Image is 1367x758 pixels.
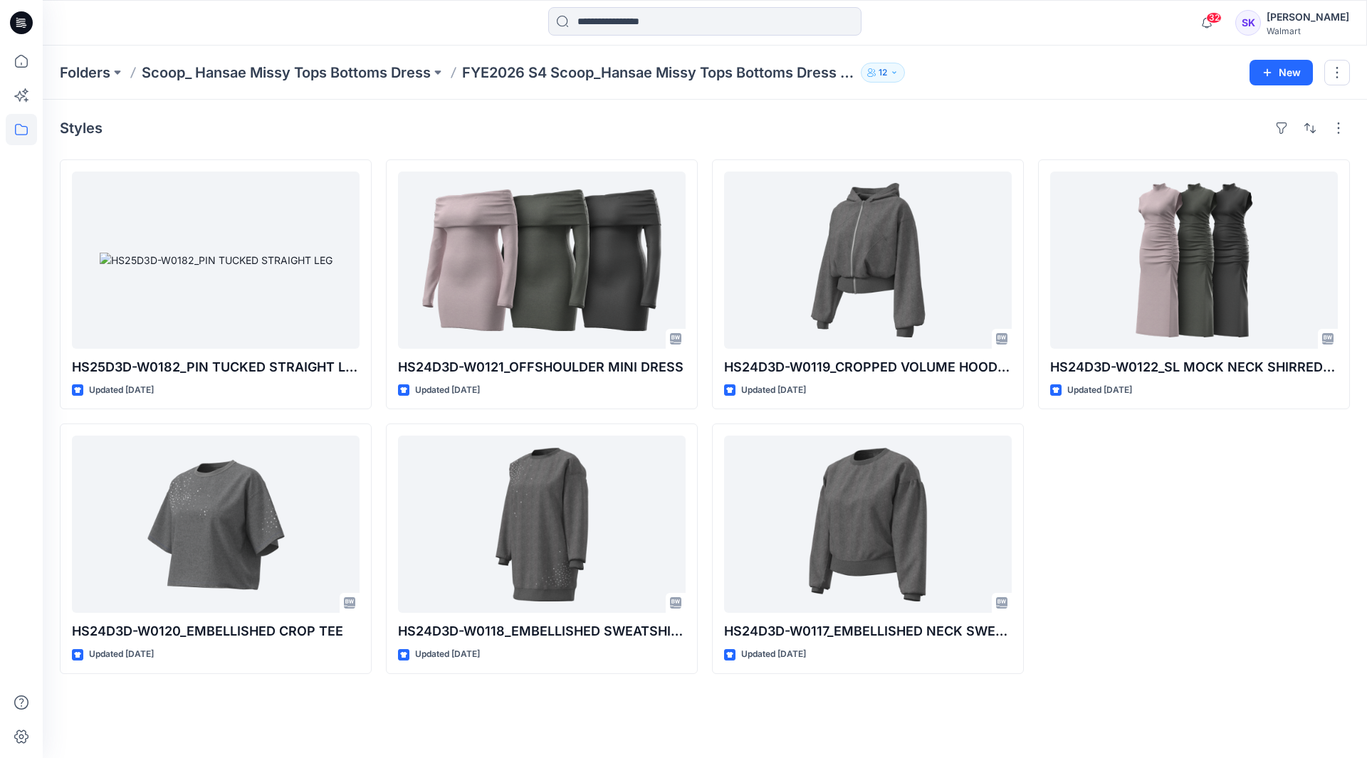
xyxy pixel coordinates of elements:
[861,63,905,83] button: 12
[142,63,431,83] a: Scoop_ Hansae Missy Tops Bottoms Dress
[1050,357,1338,377] p: HS24D3D-W0122_SL MOCK NECK SHIRRED DRESS
[398,172,686,349] a: HS24D3D-W0121_OFFSHOULDER MINI DRESS
[1050,172,1338,349] a: HS24D3D-W0122_SL MOCK NECK SHIRRED DRESS
[741,647,806,662] p: Updated [DATE]
[89,647,154,662] p: Updated [DATE]
[879,65,887,80] p: 12
[462,63,855,83] p: FYE2026 S4 Scoop_Hansae Missy Tops Bottoms Dress Board
[1267,26,1349,36] div: Walmart
[72,621,360,641] p: HS24D3D-W0120_EMBELLISHED CROP TEE
[89,383,154,398] p: Updated [DATE]
[1267,9,1349,26] div: [PERSON_NAME]
[398,357,686,377] p: HS24D3D-W0121_OFFSHOULDER MINI DRESS
[60,63,110,83] a: Folders
[724,621,1012,641] p: HS24D3D-W0117_EMBELLISHED NECK SWEATSHIRTS
[724,172,1012,349] a: HS24D3D-W0119_CROPPED VOLUME HOOD ZIP-UP
[1235,10,1261,36] div: SK
[724,436,1012,613] a: HS24D3D-W0117_EMBELLISHED NECK SWEATSHIRTS
[72,172,360,349] a: HS25D3D-W0182_PIN TUCKED STRAIGHT LEG
[415,383,480,398] p: Updated [DATE]
[60,120,103,137] h4: Styles
[415,647,480,662] p: Updated [DATE]
[741,383,806,398] p: Updated [DATE]
[398,621,686,641] p: HS24D3D-W0118_EMBELLISHED SWEATSHIRT DRESS
[1206,12,1222,23] span: 32
[1067,383,1132,398] p: Updated [DATE]
[398,436,686,613] a: HS24D3D-W0118_EMBELLISHED SWEATSHIRT DRESS
[72,357,360,377] p: HS25D3D-W0182_PIN TUCKED STRAIGHT LEG
[72,436,360,613] a: HS24D3D-W0120_EMBELLISHED CROP TEE
[1250,60,1313,85] button: New
[724,357,1012,377] p: HS24D3D-W0119_CROPPED VOLUME HOOD ZIP-UP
